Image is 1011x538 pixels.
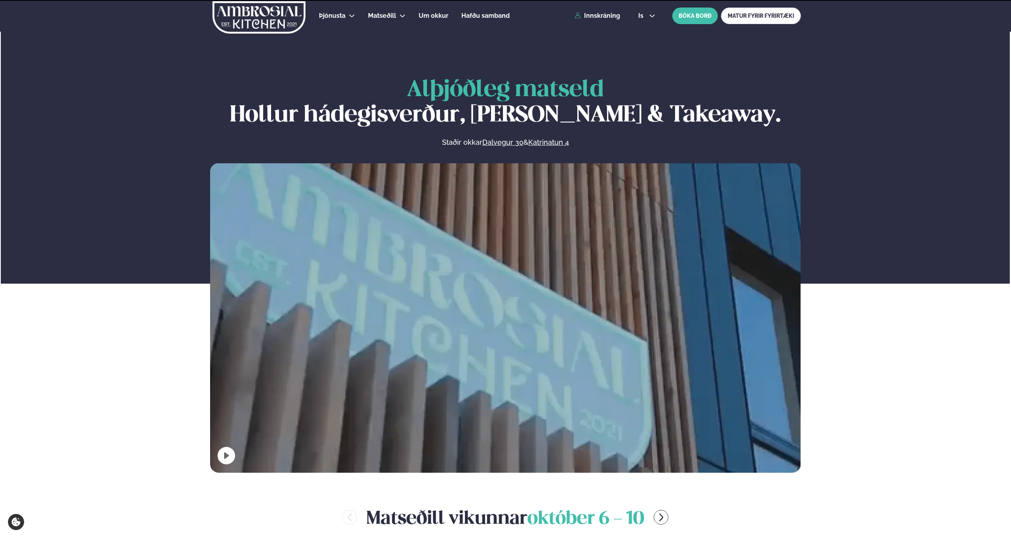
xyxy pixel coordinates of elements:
[527,510,644,528] span: október 6 - 10
[407,79,604,101] span: Alþjóðleg matseld
[210,78,801,128] h1: Hollur hádegisverður, [PERSON_NAME] & Takeaway.
[419,11,448,21] a: Um okkur
[368,12,396,19] span: Matseðill
[419,12,448,19] span: Um okkur
[356,138,655,147] p: Staðir okkar &
[632,13,662,19] button: is
[638,13,646,19] span: is
[672,8,718,24] button: BÓKA BORÐ
[654,510,668,525] button: menu-btn-right
[721,8,801,24] a: MATUR FYRIR FYRIRTÆKI
[528,138,569,147] a: Katrinatun 4
[8,514,24,530] a: Cookie settings
[366,504,644,530] h2: Matseðill vikunnar
[461,11,510,21] a: Hafðu samband
[575,12,620,19] a: Innskráning
[461,12,510,19] span: Hafðu samband
[368,11,396,21] a: Matseðill
[319,12,345,19] span: Þjónusta
[319,11,345,21] a: Þjónusta
[212,1,306,34] img: logo
[482,138,524,147] a: Dalvegur 30
[342,510,357,525] button: menu-btn-left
